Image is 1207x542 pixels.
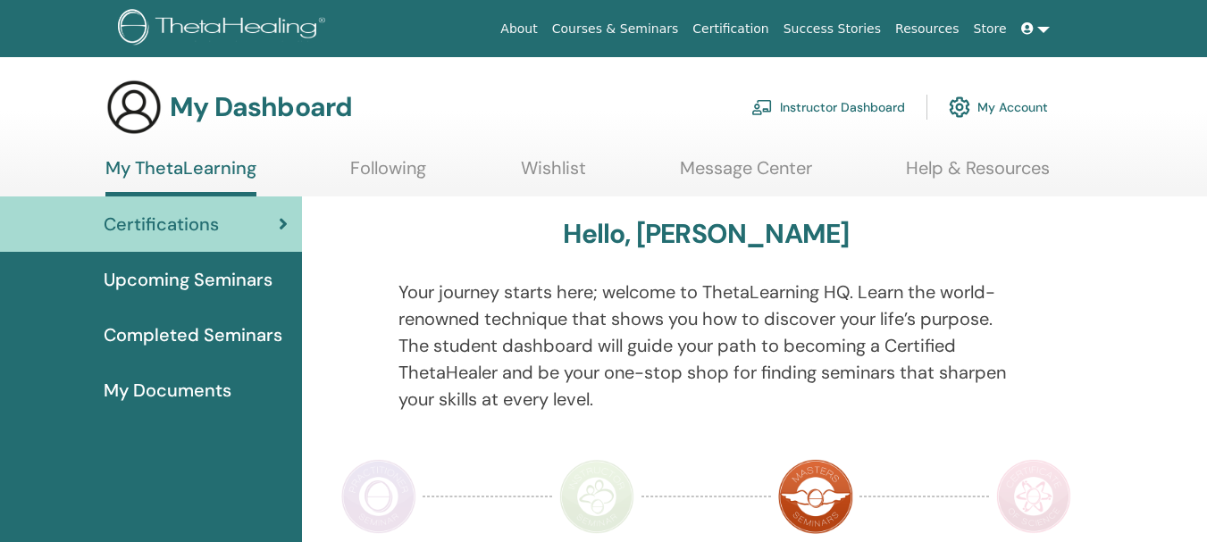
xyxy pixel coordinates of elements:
[751,99,773,115] img: chalkboard-teacher.svg
[559,459,634,534] img: Instructor
[521,157,586,192] a: Wishlist
[105,157,256,196] a: My ThetaLearning
[778,459,853,534] img: Master
[545,13,686,46] a: Courses & Seminars
[685,13,775,46] a: Certification
[563,218,849,250] h3: Hello, [PERSON_NAME]
[104,321,282,348] span: Completed Seminars
[104,211,219,238] span: Certifications
[341,459,416,534] img: Practitioner
[967,13,1014,46] a: Store
[104,266,272,293] span: Upcoming Seminars
[949,88,1048,127] a: My Account
[949,92,970,122] img: cog.svg
[493,13,544,46] a: About
[906,157,1050,192] a: Help & Resources
[680,157,812,192] a: Message Center
[776,13,888,46] a: Success Stories
[170,91,352,123] h3: My Dashboard
[398,279,1014,413] p: Your journey starts here; welcome to ThetaLearning HQ. Learn the world-renowned technique that sh...
[105,79,163,136] img: generic-user-icon.jpg
[350,157,426,192] a: Following
[118,9,331,49] img: logo.png
[751,88,905,127] a: Instructor Dashboard
[104,377,231,404] span: My Documents
[996,459,1071,534] img: Certificate of Science
[888,13,967,46] a: Resources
